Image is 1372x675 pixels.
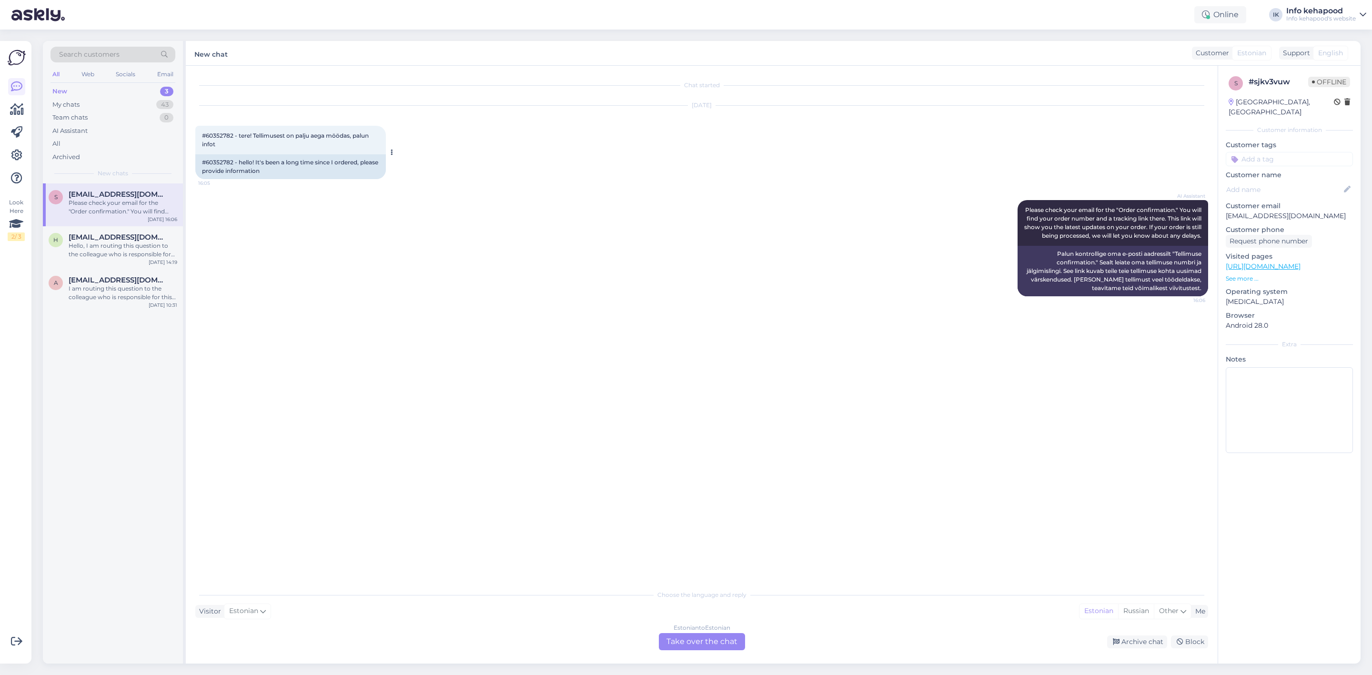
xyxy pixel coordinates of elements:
img: Askly Logo [8,49,26,67]
div: Estonian [1079,604,1118,618]
span: Other [1159,606,1179,615]
div: Socials [114,68,137,81]
p: [EMAIL_ADDRESS][DOMAIN_NAME] [1226,211,1353,221]
div: My chats [52,100,80,110]
div: Visitor [195,606,221,616]
span: 16:05 [198,180,234,187]
div: Web [80,68,96,81]
span: New chats [98,169,128,178]
div: New [52,87,67,96]
p: [MEDICAL_DATA] [1226,297,1353,307]
span: adissova@gmail.com [69,276,168,284]
div: 2 / 3 [8,232,25,241]
div: [DATE] [195,101,1208,110]
div: Archive chat [1107,635,1167,648]
span: AI Assistant [1170,192,1205,200]
div: Customer information [1226,126,1353,134]
div: Info kehapood [1286,7,1356,15]
div: [GEOGRAPHIC_DATA], [GEOGRAPHIC_DATA] [1229,97,1334,117]
div: Look Here [8,198,25,241]
span: #60352782 - tere! Tellimusest on palju aega möödas, palun infot [202,132,370,148]
div: IK [1269,8,1282,21]
a: [URL][DOMAIN_NAME] [1226,262,1301,271]
div: Archived [52,152,80,162]
div: Request phone number [1226,235,1312,248]
div: All [50,68,61,81]
p: Notes [1226,354,1353,364]
div: 43 [156,100,173,110]
input: Add name [1226,184,1342,195]
div: Extra [1226,340,1353,349]
label: New chat [194,47,228,60]
div: Palun kontrollige oma e-posti aadressilt "Tellimuse confirmation." Sealt leiate oma tellimuse num... [1018,246,1208,296]
span: Please check your email for the "Order confirmation." You will find your order number and a track... [1024,206,1203,239]
div: Customer [1192,48,1229,58]
div: Chat started [195,81,1208,90]
div: Russian [1118,604,1154,618]
div: Support [1279,48,1310,58]
p: See more ... [1226,274,1353,283]
div: AI Assistant [52,126,88,136]
div: [DATE] 16:06 [148,216,177,223]
p: Customer email [1226,201,1353,211]
span: Estonian [1237,48,1266,58]
span: Estonian [229,606,258,616]
div: All [52,139,61,149]
div: Info kehapood's website [1286,15,1356,22]
div: Choose the language and reply [195,591,1208,599]
a: Info kehapoodInfo kehapood's website [1286,7,1366,22]
div: Block [1171,635,1208,648]
span: H [53,236,58,243]
div: Hello, I am routing this question to the colleague who is responsible for this topic. The reply m... [69,242,177,259]
p: Browser [1226,311,1353,321]
p: Visited pages [1226,252,1353,262]
div: Please check your email for the "Order confirmation." You will find your order number and a track... [69,199,177,216]
div: Me [1191,606,1205,616]
p: Android 28.0 [1226,321,1353,331]
span: Search customers [59,50,120,60]
div: I am routing this question to the colleague who is responsible for this topic. The reply might ta... [69,284,177,302]
div: Take over the chat [659,633,745,650]
p: Operating system [1226,287,1353,297]
span: S [54,193,58,201]
div: #60352782 - hello! It's been a long time since I ordered, please provide information [195,154,386,179]
div: 3 [160,87,173,96]
span: 16:06 [1170,297,1205,304]
div: Team chats [52,113,88,122]
p: Customer name [1226,170,1353,180]
div: Estonian to Estonian [674,624,730,632]
p: Customer phone [1226,225,1353,235]
input: Add a tag [1226,152,1353,166]
div: 0 [160,113,173,122]
p: Customer tags [1226,140,1353,150]
div: Email [155,68,175,81]
span: English [1318,48,1343,58]
div: Online [1194,6,1246,23]
div: [DATE] 10:31 [149,302,177,309]
span: a [54,279,58,286]
div: [DATE] 14:19 [149,259,177,266]
span: Salme.merilyn@gmail.com [69,190,168,199]
div: # sjkv3vuw [1249,76,1308,88]
span: Offline [1308,77,1350,87]
span: Hakmann2@mail.ee [69,233,168,242]
span: s [1234,80,1238,87]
